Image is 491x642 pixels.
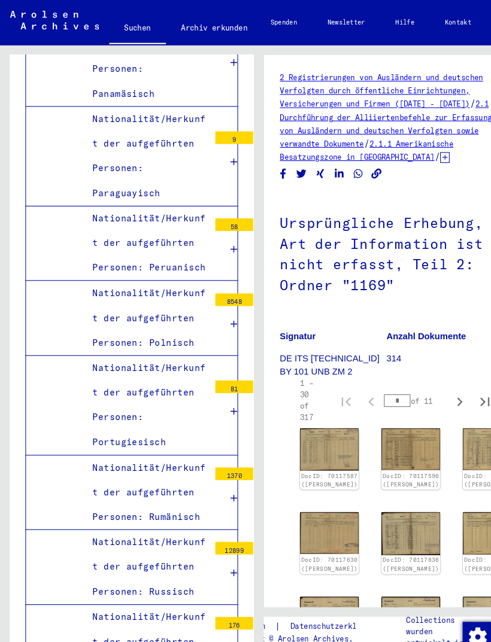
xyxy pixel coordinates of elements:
[366,314,442,324] b: Anzahl Dokumente
[284,406,340,446] img: 001.jpg
[265,334,366,359] p: DE ITS [TECHNICAL_ID] BY 101 UNB ZM 2
[284,486,340,525] img: 001.jpg
[204,514,240,526] div: 12899
[78,337,198,431] div: Nationalität/Herkunft der aufgeführten Personen: Portugiesisch
[362,486,417,526] img: 001.jpg
[157,12,249,41] a: Archiv erkunden
[204,207,240,219] div: 58
[78,7,198,101] div: Nationalität/Herkunft der aufgeführten Personen: Panamäsisch
[265,184,467,296] h1: Ursprüngliche Erhebung, Art der Information ist nicht erfasst, Teil 2: Ordner "1169"
[363,448,417,463] a: DocID: 70117596 ([PERSON_NAME])
[439,590,468,619] img: Zustimmung ändern
[412,143,417,154] span: /
[366,334,467,346] p: 314
[204,278,240,290] div: 8548
[78,196,198,266] div: Nationalität/Herkunft der aufgeführten Personen: Peruanisch
[363,528,417,543] a: DocID: 70117636 ([PERSON_NAME])
[345,130,350,141] span: /
[286,448,340,463] a: DocID: 70117587 ([PERSON_NAME])
[204,124,240,136] div: 9
[445,585,490,614] img: yv_logo.png
[204,361,240,373] div: 81
[362,406,417,446] img: 001.jpg
[78,503,198,573] div: Nationalität/Herkunft der aufgeführten Personen: Russisch
[104,12,157,43] a: Suchen
[445,93,451,104] span: /
[296,7,361,36] a: Newsletter
[424,368,448,392] button: Next page
[265,314,299,324] b: Signatur
[408,7,462,36] a: Kontakt
[266,588,374,601] a: Datenschutzerklärung
[280,157,292,172] button: Share on Twitter
[204,585,240,597] div: 176
[386,594,453,637] p: wurden entwickelt in Partnerschaft mit
[316,368,340,392] button: First page
[364,375,424,386] div: of 11
[204,443,240,455] div: 1370
[78,101,198,195] div: Nationalität/Herkunft der aufgeführten Personen: Paraguayisch
[262,157,275,172] button: Share on Facebook
[213,601,374,611] p: Copyright © Arolsen Archives, 2021
[243,7,296,36] a: Spenden
[351,157,363,172] button: Copy link
[298,157,310,172] button: Share on Xing
[340,368,364,392] button: Previous page
[213,588,374,601] div: |
[316,157,328,172] button: Share on LinkedIn
[448,368,472,392] button: Last page
[10,10,94,28] img: Arolsen_neg.svg
[334,157,346,172] button: Share on WhatsApp
[78,266,198,337] div: Nationalität/Herkunft der aufgeführten Personen: Polnisch
[284,358,297,401] div: 1 – 30 of 317
[265,69,458,103] a: 2 Registrierungen von Ausländern und deutschen Verfolgten durch öffentliche Einrichtungen, Versic...
[78,432,198,503] div: Nationalität/Herkunft der aufgeführten Personen: Rumänisch
[361,7,408,36] a: Hilfe
[286,528,340,543] a: DocID: 70117630 ([PERSON_NAME])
